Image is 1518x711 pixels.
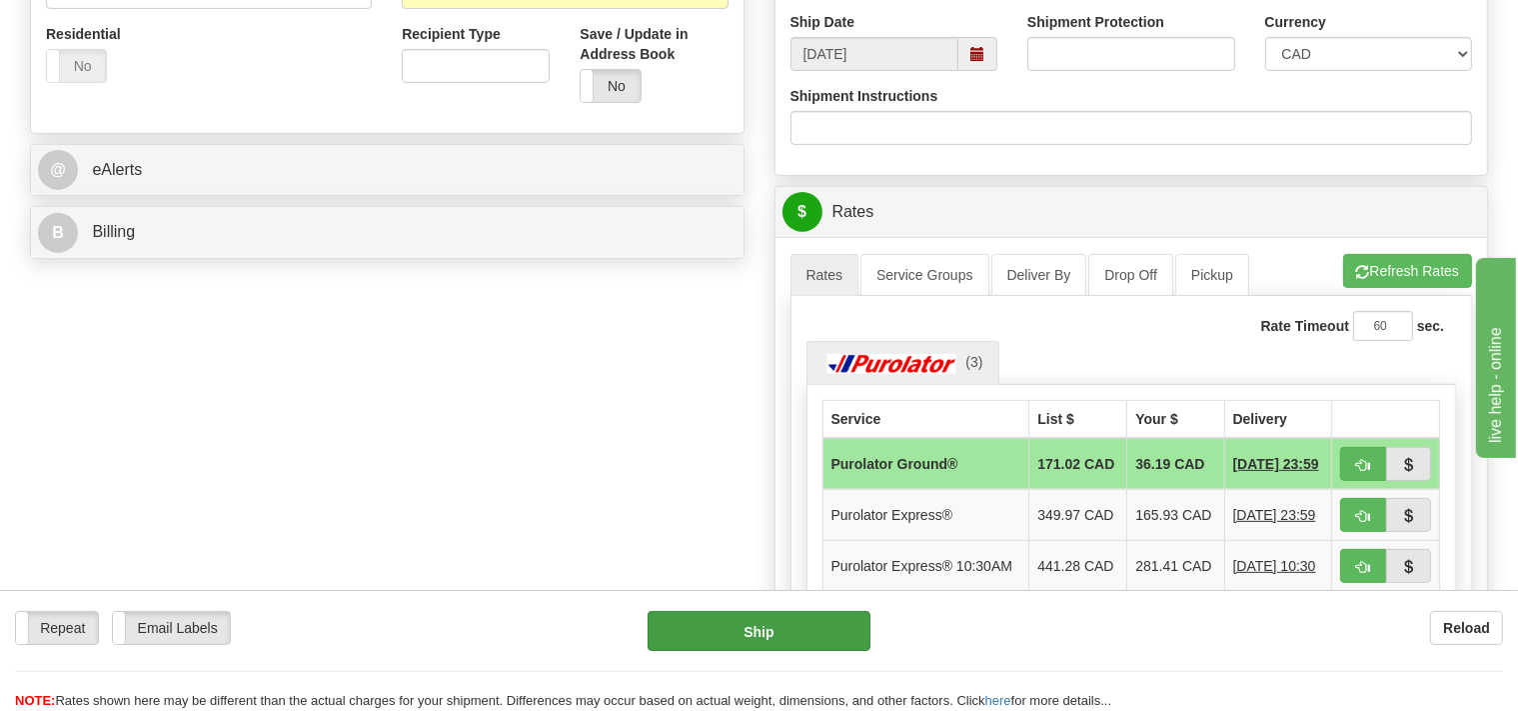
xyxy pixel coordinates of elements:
[1029,540,1127,591] td: 441.28 CAD
[580,24,728,64] label: Save / Update in Address Book
[38,212,737,253] a: B Billing
[1417,316,1444,336] label: sec.
[1029,489,1127,540] td: 349.97 CAD
[1029,438,1127,490] td: 171.02 CAD
[790,86,938,106] label: Shipment Instructions
[1265,12,1326,32] label: Currency
[38,150,737,191] a: @ eAlerts
[965,354,982,370] span: (3)
[822,540,1029,591] td: Purolator Express® 10:30AM
[1127,540,1224,591] td: 281.41 CAD
[1027,12,1164,32] label: Shipment Protection
[1233,505,1316,525] span: 1 Day
[47,50,106,82] label: No
[581,70,640,102] label: No
[790,12,855,32] label: Ship Date
[1233,454,1319,474] span: 2 Days
[15,693,55,708] span: NOTE:
[822,489,1029,540] td: Purolator Express®
[46,24,121,44] label: Residential
[92,223,135,240] span: Billing
[782,192,822,232] span: $
[790,254,859,296] a: Rates
[1233,556,1316,576] span: 1 Day
[1127,489,1224,540] td: 165.93 CAD
[16,612,98,644] label: Repeat
[782,192,1481,233] a: $Rates
[822,354,962,374] img: Purolator
[1224,400,1331,438] th: Delivery
[113,612,230,644] label: Email Labels
[648,611,870,651] button: Ship
[1088,254,1173,296] a: Drop Off
[985,693,1011,708] a: here
[822,438,1029,490] td: Purolator Ground®
[1443,620,1490,636] b: Reload
[402,24,501,44] label: Recipient Type
[38,150,78,190] span: @
[1430,611,1503,645] button: Reload
[1127,438,1224,490] td: 36.19 CAD
[38,213,78,253] span: B
[1127,400,1224,438] th: Your $
[1175,254,1249,296] a: Pickup
[1472,253,1516,457] iframe: chat widget
[1261,316,1349,336] label: Rate Timeout
[991,254,1087,296] a: Deliver By
[1029,400,1127,438] th: List $
[92,161,142,178] span: eAlerts
[822,400,1029,438] th: Service
[15,12,185,36] div: live help - online
[860,254,988,296] a: Service Groups
[1343,254,1472,288] button: Refresh Rates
